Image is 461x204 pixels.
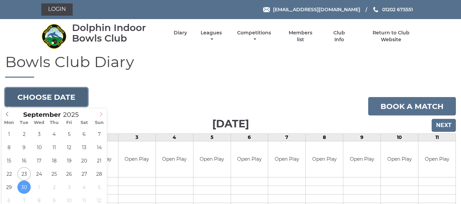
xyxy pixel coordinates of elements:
div: Dolphin Indoor Bowls Club [72,22,162,44]
td: Open Play [118,141,156,177]
span: September 25, 2025 [47,167,61,181]
td: 5 [193,134,231,141]
span: Sun [92,121,107,125]
span: September 28, 2025 [92,167,106,181]
td: 9 [343,134,381,141]
a: Email [EMAIL_ADDRESS][DOMAIN_NAME] [263,6,360,13]
span: September 1, 2025 [2,127,16,141]
td: 10 [381,134,418,141]
a: Members list [285,30,316,43]
td: 6 [231,134,268,141]
td: 4 [156,134,193,141]
span: September 10, 2025 [32,141,46,154]
span: September 16, 2025 [17,154,31,167]
span: Wed [32,121,47,125]
span: September 11, 2025 [47,141,61,154]
span: September 20, 2025 [77,154,91,167]
span: October 5, 2025 [92,181,106,194]
span: September 2, 2025 [17,127,31,141]
img: Dolphin Indoor Bowls Club [41,23,67,49]
span: September 4, 2025 [47,127,61,141]
td: Open Play [381,141,418,177]
td: 3 [118,134,156,141]
span: September 9, 2025 [17,141,31,154]
input: Scroll to increment [61,111,87,119]
span: September 15, 2025 [2,154,16,167]
a: Club Info [328,30,350,43]
td: 7 [268,134,306,141]
input: Next [432,119,456,132]
span: October 3, 2025 [62,181,76,194]
img: Phone us [373,7,378,12]
span: September 27, 2025 [77,167,91,181]
span: September 5, 2025 [62,127,76,141]
span: September 18, 2025 [47,154,61,167]
span: September 17, 2025 [32,154,46,167]
td: Open Play [193,141,231,177]
td: 8 [306,134,343,141]
td: Open Play [231,141,268,177]
a: Diary [174,30,187,36]
span: September 3, 2025 [32,127,46,141]
a: Book a match [368,97,456,115]
td: Open Play [343,141,380,177]
button: Choose date [5,88,88,106]
a: Login [41,3,73,16]
img: Email [263,7,270,12]
a: Leagues [199,30,224,43]
span: September 26, 2025 [62,167,76,181]
span: September 8, 2025 [2,141,16,154]
span: October 4, 2025 [77,181,91,194]
span: September 22, 2025 [2,167,16,181]
td: 11 [418,134,456,141]
span: Fri [62,121,77,125]
span: Mon [2,121,17,125]
span: September 29, 2025 [2,181,16,194]
span: September 13, 2025 [77,141,91,154]
span: October 1, 2025 [32,181,46,194]
span: September 23, 2025 [17,167,31,181]
span: September 30, 2025 [17,181,31,194]
span: Tue [17,121,32,125]
a: Return to Club Website [362,30,420,43]
span: September 24, 2025 [32,167,46,181]
span: September 7, 2025 [92,127,106,141]
span: September 6, 2025 [77,127,91,141]
span: September 19, 2025 [62,154,76,167]
span: September 14, 2025 [92,141,106,154]
span: September 21, 2025 [92,154,106,167]
span: October 2, 2025 [47,181,61,194]
td: Open Play [156,141,193,177]
td: Open Play [268,141,305,177]
h1: Bowls Club Diary [5,53,456,78]
td: Open Play [418,141,456,177]
span: [EMAIL_ADDRESS][DOMAIN_NAME] [273,6,360,13]
span: Scroll to increment [23,112,61,118]
span: 01202 675551 [382,6,413,13]
span: Thu [47,121,62,125]
td: Open Play [306,141,343,177]
a: Competitions [236,30,273,43]
span: Sat [77,121,92,125]
span: September 12, 2025 [62,141,76,154]
a: Phone us 01202 675551 [372,6,413,13]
